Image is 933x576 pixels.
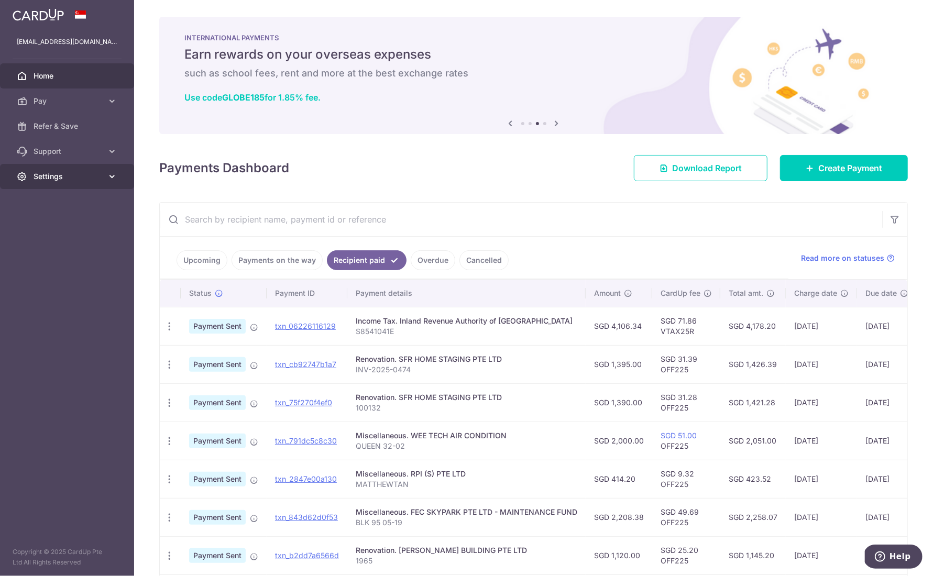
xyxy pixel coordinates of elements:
[347,280,586,307] th: Payment details
[652,498,720,536] td: SGD 49.69 OFF225
[586,307,652,345] td: SGD 4,106.34
[327,250,407,270] a: Recipient paid
[634,155,767,181] a: Download Report
[189,472,246,486] span: Payment Sent
[189,357,246,372] span: Payment Sent
[794,288,837,298] span: Charge date
[177,250,227,270] a: Upcoming
[857,307,917,345] td: [DATE]
[720,307,786,345] td: SGD 4,178.20
[34,71,103,81] span: Home
[356,556,577,566] p: 1965
[857,422,917,460] td: [DATE]
[356,326,577,337] p: S8541041E
[267,280,347,307] th: Payment ID
[857,536,917,574] td: [DATE]
[275,474,337,483] a: txn_2847e00a130
[720,536,786,574] td: SGD 1,145.20
[275,398,332,407] a: txn_75f270f4ef0
[786,383,857,422] td: [DATE]
[865,288,897,298] span: Due date
[857,383,917,422] td: [DATE]
[232,250,323,270] a: Payments on the way
[356,364,577,375] p: INV-2025-0474
[652,383,720,422] td: SGD 31.28 OFF225
[356,469,577,479] div: Miscellaneous. RPI (S) PTE LTD
[720,460,786,498] td: SGD 423.52
[356,403,577,413] p: 100132
[672,162,742,174] span: Download Report
[184,92,321,103] a: Use codeGLOBE185for 1.85% fee.
[459,250,509,270] a: Cancelled
[356,507,577,517] div: Miscellaneous. FEC SKYPARK PTE LTD - MAINTENANCE FUND
[801,253,884,263] span: Read more on statuses
[786,345,857,383] td: [DATE]
[356,430,577,441] div: Miscellaneous. WEE TECH AIR CONDITION
[159,17,908,134] img: International Payment Banner
[594,288,621,298] span: Amount
[34,171,103,182] span: Settings
[356,517,577,528] p: BLK 95 05-19
[786,536,857,574] td: [DATE]
[356,316,577,326] div: Income Tax. Inland Revenue Authority of [GEOGRAPHIC_DATA]
[652,460,720,498] td: SGD 9.32 OFF225
[275,436,337,445] a: txn_791dc5c8c30
[720,383,786,422] td: SGD 1,421.28
[222,92,265,103] b: GLOBE185
[652,536,720,574] td: SGD 25.20 OFF225
[865,545,923,571] iframe: Opens a widget where you can find more information
[13,8,64,21] img: CardUp
[189,395,246,410] span: Payment Sent
[411,250,455,270] a: Overdue
[661,288,700,298] span: CardUp fee
[189,548,246,563] span: Payment Sent
[720,345,786,383] td: SGD 1,426.39
[356,392,577,403] div: Renovation. SFR HOME STAGING PTE LTD
[34,146,103,157] span: Support
[661,431,697,440] a: SGD 51.00
[356,545,577,556] div: Renovation. [PERSON_NAME] BUILDING PTE LTD
[586,460,652,498] td: SGD 414.20
[189,434,246,448] span: Payment Sent
[801,253,895,263] a: Read more on statuses
[857,498,917,536] td: [DATE]
[786,307,857,345] td: [DATE]
[184,34,883,42] p: INTERNATIONAL PAYMENTS
[275,551,339,560] a: txn_b2dd7a6566d
[189,510,246,525] span: Payment Sent
[818,162,882,174] span: Create Payment
[275,513,338,522] a: txn_843d62d0f53
[189,319,246,334] span: Payment Sent
[857,460,917,498] td: [DATE]
[356,479,577,490] p: MATTHEWTAN
[586,536,652,574] td: SGD 1,120.00
[275,322,336,330] a: txn_06226116129
[652,345,720,383] td: SGD 31.39 OFF225
[159,159,289,178] h4: Payments Dashboard
[356,441,577,451] p: QUEEN 32-02
[729,288,763,298] span: Total amt.
[586,422,652,460] td: SGD 2,000.00
[857,345,917,383] td: [DATE]
[17,37,117,47] p: [EMAIL_ADDRESS][DOMAIN_NAME]
[275,360,336,369] a: txn_cb92747b1a7
[786,498,857,536] td: [DATE]
[652,307,720,345] td: SGD 71.86 VTAX25R
[780,155,908,181] a: Create Payment
[586,383,652,422] td: SGD 1,390.00
[184,67,883,80] h6: such as school fees, rent and more at the best exchange rates
[189,288,212,298] span: Status
[160,203,882,236] input: Search by recipient name, payment id or reference
[34,96,103,106] span: Pay
[720,498,786,536] td: SGD 2,258.07
[586,345,652,383] td: SGD 1,395.00
[356,354,577,364] div: Renovation. SFR HOME STAGING PTE LTD
[586,498,652,536] td: SGD 2,208.38
[786,460,857,498] td: [DATE]
[786,422,857,460] td: [DATE]
[720,422,786,460] td: SGD 2,051.00
[652,422,720,460] td: OFF225
[34,121,103,131] span: Refer & Save
[184,46,883,63] h5: Earn rewards on your overseas expenses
